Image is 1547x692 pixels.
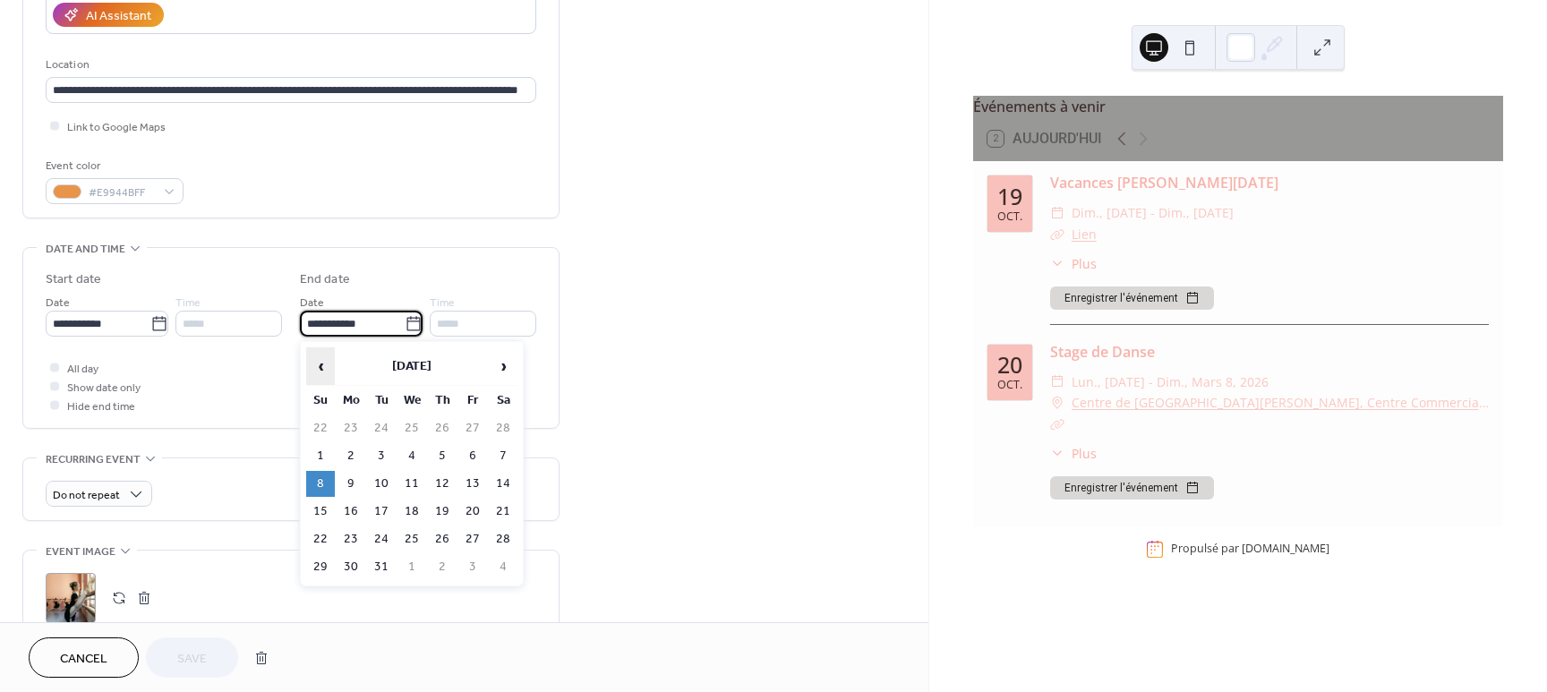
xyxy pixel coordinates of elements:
td: 27 [458,415,487,441]
div: AI Assistant [86,7,151,26]
th: [DATE] [337,347,487,386]
a: Vacances [PERSON_NAME][DATE] [1050,173,1278,192]
div: Start date [46,270,101,289]
td: 22 [306,526,335,552]
td: 17 [367,499,396,525]
td: 25 [397,526,426,552]
span: Cancel [60,650,107,669]
td: 6 [458,443,487,469]
td: 8 [306,471,335,497]
td: 1 [397,554,426,580]
span: Recurring event [46,450,141,469]
td: 7 [489,443,517,469]
td: 18 [397,499,426,525]
span: Date [300,294,324,312]
span: dim., [DATE] - dim., [DATE] [1072,202,1234,224]
div: 19 [997,185,1022,208]
span: Date [46,294,70,312]
th: We [397,388,426,414]
button: ​Plus [1050,444,1097,463]
span: All day [67,360,98,379]
div: ​ [1050,414,1064,435]
th: Th [428,388,457,414]
div: ​ [1050,444,1064,463]
span: Date and time [46,240,125,259]
td: 24 [367,526,396,552]
div: Event color [46,157,180,175]
th: Fr [458,388,487,414]
th: Mo [337,388,365,414]
button: Cancel [29,637,139,678]
button: Enregistrer l'événement [1050,286,1214,310]
span: Event image [46,542,115,561]
td: 24 [367,415,396,441]
div: 20 [997,354,1022,376]
td: 5 [428,443,457,469]
span: Plus [1072,254,1097,273]
a: Centre de [GEOGRAPHIC_DATA][PERSON_NAME], Centre Commercial de [GEOGRAPHIC_DATA] [1072,392,1489,414]
td: 4 [397,443,426,469]
span: Link to Google Maps [67,118,166,137]
td: 9 [337,471,365,497]
td: 12 [428,471,457,497]
td: 28 [489,415,517,441]
td: 10 [367,471,396,497]
td: 22 [306,415,335,441]
td: 3 [458,554,487,580]
td: 29 [306,554,335,580]
td: 23 [337,415,365,441]
td: 23 [337,526,365,552]
td: 26 [428,415,457,441]
div: oct. [997,380,1022,391]
span: Plus [1072,444,1097,463]
span: Do not repeat [53,485,120,506]
button: AI Assistant [53,3,164,27]
div: ​ [1050,372,1064,393]
td: 3 [367,443,396,469]
td: 31 [367,554,396,580]
span: Time [175,294,201,312]
div: End date [300,270,350,289]
td: 11 [397,471,426,497]
button: Enregistrer l'événement [1050,476,1214,500]
td: 21 [489,499,517,525]
td: 27 [458,526,487,552]
span: lun., [DATE] - dim., mars 8, 2026 [1072,372,1269,393]
td: 4 [489,554,517,580]
a: [DOMAIN_NAME] [1242,542,1329,557]
div: ​ [1050,202,1064,224]
div: ; [46,573,96,623]
td: 16 [337,499,365,525]
td: 1 [306,443,335,469]
th: Sa [489,388,517,414]
td: 2 [337,443,365,469]
th: Tu [367,388,396,414]
td: 30 [337,554,365,580]
button: ​Plus [1050,254,1097,273]
a: Stage de Danse [1050,342,1155,362]
div: Événements à venir [973,96,1503,117]
span: › [490,348,517,384]
span: #E9944BFF [89,184,155,202]
div: oct. [997,211,1022,223]
td: 14 [489,471,517,497]
td: 19 [428,499,457,525]
td: 25 [397,415,426,441]
th: Su [306,388,335,414]
div: Propulsé par [1171,542,1329,557]
div: ​ [1050,254,1064,273]
td: 15 [306,499,335,525]
div: ​ [1050,224,1064,245]
span: Hide end time [67,397,135,416]
td: 26 [428,526,457,552]
td: 2 [428,554,457,580]
a: Lien [1072,226,1097,243]
td: 20 [458,499,487,525]
div: Location [46,56,533,74]
td: 13 [458,471,487,497]
span: Show date only [67,379,141,397]
span: Time [430,294,455,312]
td: 28 [489,526,517,552]
div: ​ [1050,392,1064,414]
